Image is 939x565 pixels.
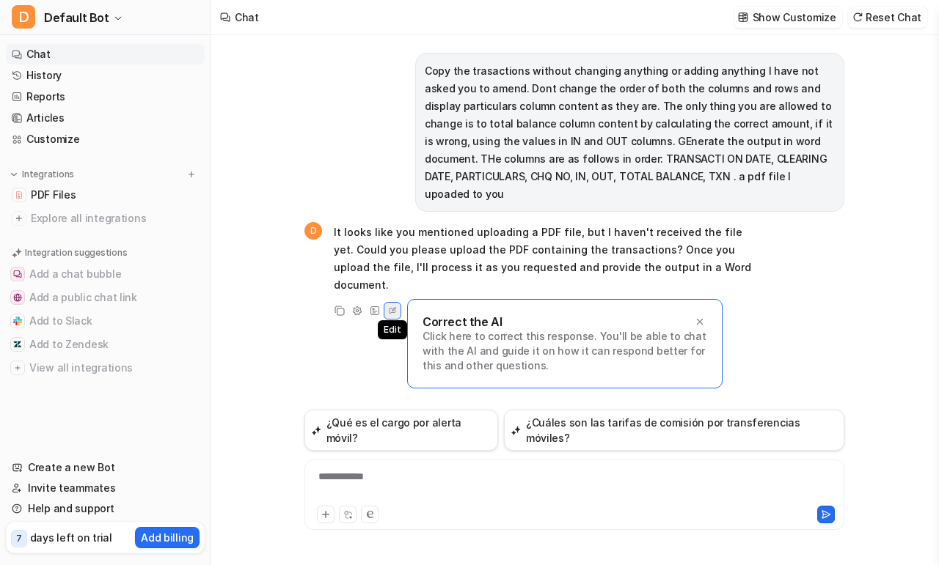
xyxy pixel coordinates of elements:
[6,108,205,128] a: Articles
[44,7,109,28] span: Default Bot
[378,320,406,339] span: Edit
[13,340,22,349] img: Add to Zendesk
[6,185,205,205] a: PDF FilesPDF Files
[6,129,205,149] a: Customize
[6,208,205,229] a: Explore all integrations
[25,246,127,259] p: Integration suggestions
[13,363,22,372] img: View all integrations
[304,410,498,451] button: ¿Qué es el cargo por alerta móvil?
[16,532,22,545] p: 7
[22,169,74,180] p: Integrations
[186,169,197,180] img: menu_add.svg
[6,457,205,478] a: Create a new Bot
[6,44,205,64] a: Chat
[423,314,502,329] p: Correct the AI
[235,10,259,25] div: Chat
[852,12,863,23] img: reset
[30,530,112,545] p: days left on trial
[6,65,205,86] a: History
[12,211,26,226] img: explore all integrations
[31,188,76,202] span: PDF Files
[753,10,836,25] p: Show Customize
[15,191,23,199] img: PDF Files
[423,329,707,373] p: Click here to correct this response. You'll be able to chat with the AI and guide it on how it ca...
[6,478,205,498] a: Invite teammates
[6,286,205,309] button: Add a public chat linkAdd a public chat link
[31,207,199,230] span: Explore all integrations
[334,224,763,294] p: It looks like you mentioned uploading a PDF file, but I haven't received the file yet. Could you ...
[141,530,194,545] p: Add billing
[13,270,22,278] img: Add a chat bubble
[13,317,22,325] img: Add to Slack
[304,222,322,240] span: D
[504,410,844,451] button: ¿Cuáles son las tarifas de comisión por transferencias móviles?
[425,62,835,203] p: Copy the trasactions without changing anything or adding anything I have not asked you to amend. ...
[12,5,35,29] span: D
[738,12,748,23] img: customize
[6,86,205,107] a: Reports
[848,7,927,28] button: Reset Chat
[6,309,205,333] button: Add to SlackAdd to Slack
[13,293,22,302] img: Add a public chat link
[6,167,78,182] button: Integrations
[6,356,205,380] button: View all integrationsView all integrations
[135,527,200,548] button: Add billing
[734,7,842,28] button: Show Customize
[6,333,205,356] button: Add to ZendeskAdd to Zendesk
[6,262,205,286] button: Add a chat bubbleAdd a chat bubble
[9,169,19,180] img: expand menu
[6,498,205,519] a: Help and support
